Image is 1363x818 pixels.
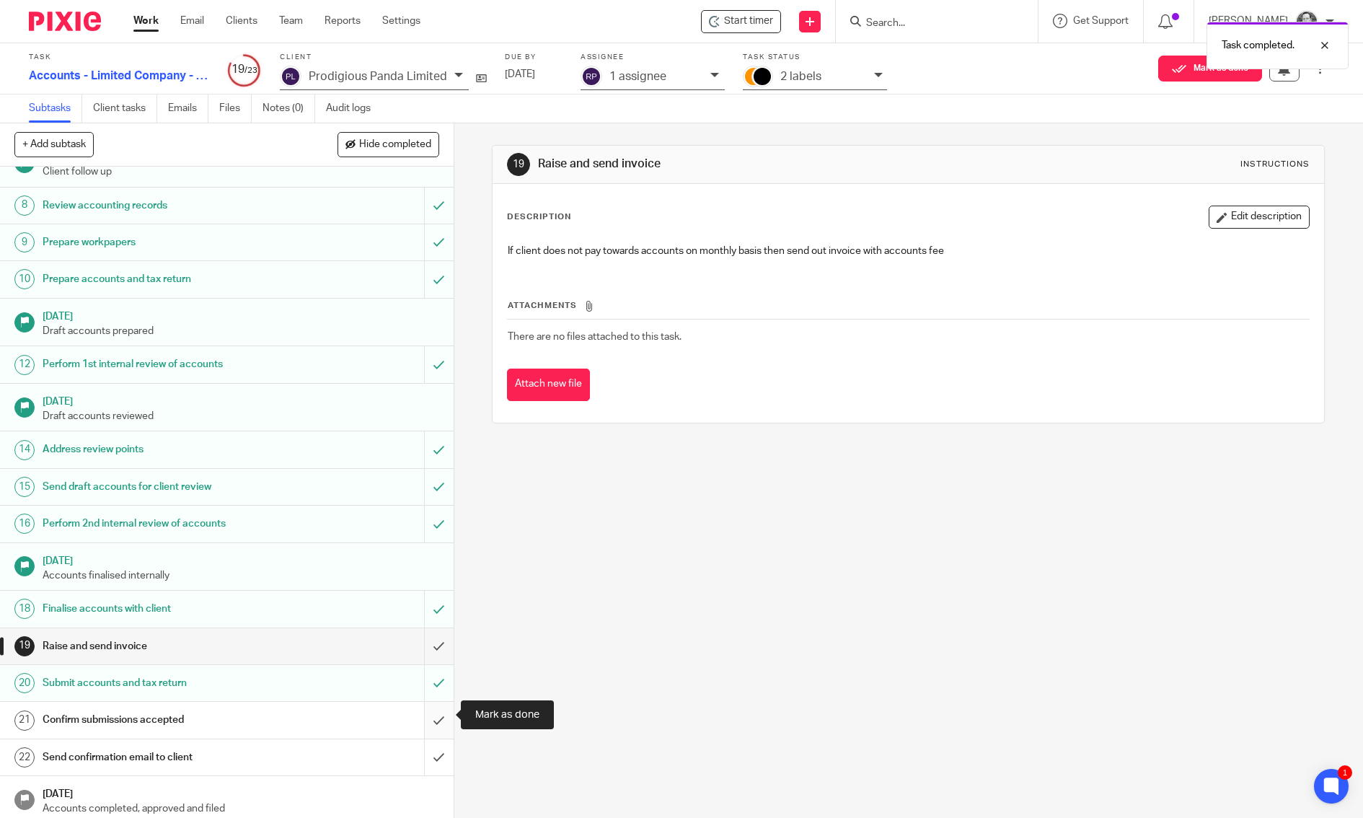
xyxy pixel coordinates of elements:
div: 20 [14,673,35,693]
h1: Prepare workpapers [43,232,288,253]
div: 9 [14,232,35,252]
h1: [DATE] [43,783,439,801]
h1: Perform 1st internal review of accounts [43,353,288,375]
a: Work [133,14,159,28]
p: If client does not pay towards accounts on monthly basis then send out invoice with accounts fee [508,244,1309,258]
h1: Address review points [43,439,288,460]
h1: Confirm submissions accepted [43,709,288,731]
h1: Send confirmation email to client [43,747,288,768]
button: Attach new file [507,369,590,401]
a: Files [219,94,252,123]
a: Settings [382,14,420,28]
span: There are no files attached to this task. [508,332,681,342]
label: Assignee [581,53,725,62]
h1: Prepare accounts and tax return [43,268,288,290]
h1: Send draft accounts for client review [43,476,288,498]
a: Email [180,14,204,28]
small: /23 [244,66,257,74]
p: Client follow up [43,164,439,179]
div: 16 [14,514,35,534]
a: Client tasks [93,94,157,123]
h1: Raise and send invoice [43,636,288,657]
p: Draft accounts reviewed [43,409,439,423]
div: 10 [14,269,35,289]
div: 12 [14,355,35,375]
div: 19 [14,636,35,656]
h1: Perform 2nd internal review of accounts [43,513,288,535]
div: 19 [227,61,262,78]
div: 22 [14,747,35,768]
span: Hide completed [359,139,431,151]
div: 8 [14,195,35,216]
a: Team [279,14,303,28]
p: Accounts finalised internally [43,568,439,583]
a: Audit logs [326,94,381,123]
h1: Review accounting records [43,195,288,216]
a: Clients [226,14,257,28]
div: 15 [14,477,35,497]
div: 1 [1338,765,1352,780]
div: Instructions [1240,159,1310,170]
p: 2 labels [780,70,821,83]
div: 18 [14,599,35,619]
button: Hide completed [338,132,439,157]
span: [DATE] [505,69,535,79]
div: 14 [14,440,35,460]
span: Attachments [508,302,577,309]
label: Due by [505,53,563,62]
button: Edit description [1209,206,1310,229]
h1: Finalise accounts with client [43,598,288,620]
a: Reports [325,14,361,28]
h1: [DATE] [43,550,439,568]
div: Prodigious Panda Limited - Accounts - Limited Company - 2025 [701,10,781,33]
div: 21 [14,711,35,731]
h1: Raise and send invoice [538,157,940,172]
p: Accounts completed, approved and filed [43,801,439,816]
p: Draft accounts prepared [43,324,439,338]
p: Task completed. [1222,38,1294,53]
a: Notes (0) [263,94,315,123]
h1: [DATE] [43,391,439,409]
a: Emails [168,94,208,123]
label: Task [29,53,209,62]
button: + Add subtask [14,132,94,157]
h1: [DATE] [43,306,439,324]
img: svg%3E [581,66,602,87]
p: Prodigious Panda Limited [309,70,447,83]
p: 1 assignee [609,70,666,83]
label: Client [280,53,487,62]
a: Subtasks [29,94,82,123]
div: 19 [507,153,530,176]
h1: Submit accounts and tax return [43,672,288,694]
p: Description [507,211,571,223]
img: svg%3E [280,66,301,87]
img: Pixie [29,12,101,31]
img: Rod%202%20Small.jpg [1295,10,1318,33]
